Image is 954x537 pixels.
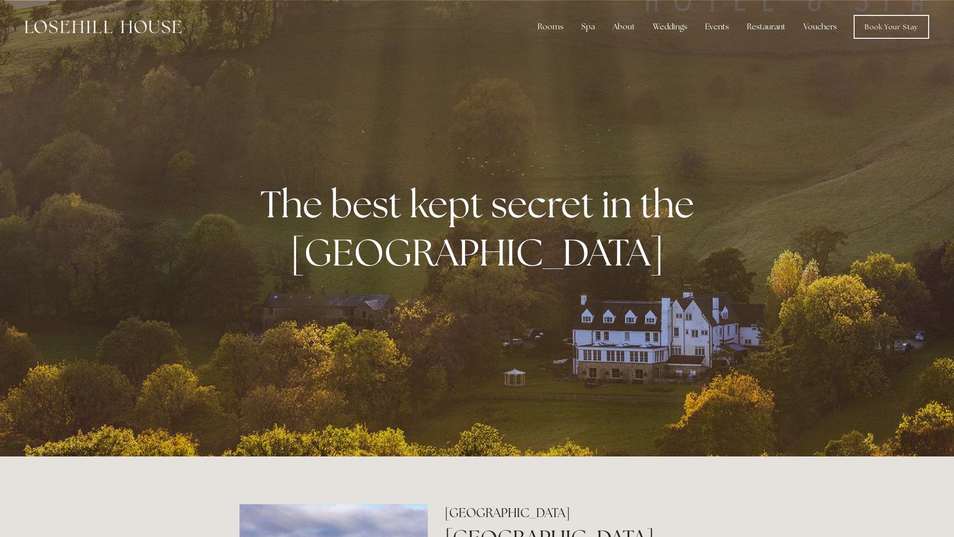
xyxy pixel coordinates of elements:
img: Losehill House [25,20,181,33]
div: Rooms [530,17,571,37]
div: Spa [573,17,603,37]
a: Vouchers [795,17,845,37]
div: Restaurant [739,17,794,37]
div: Weddings [645,17,695,37]
a: Book Your Stay [854,15,929,39]
strong: The best kept secret in the [GEOGRAPHIC_DATA] [260,179,702,277]
div: Events [697,17,737,37]
div: About [605,17,643,37]
h2: [GEOGRAPHIC_DATA] [445,504,715,522]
